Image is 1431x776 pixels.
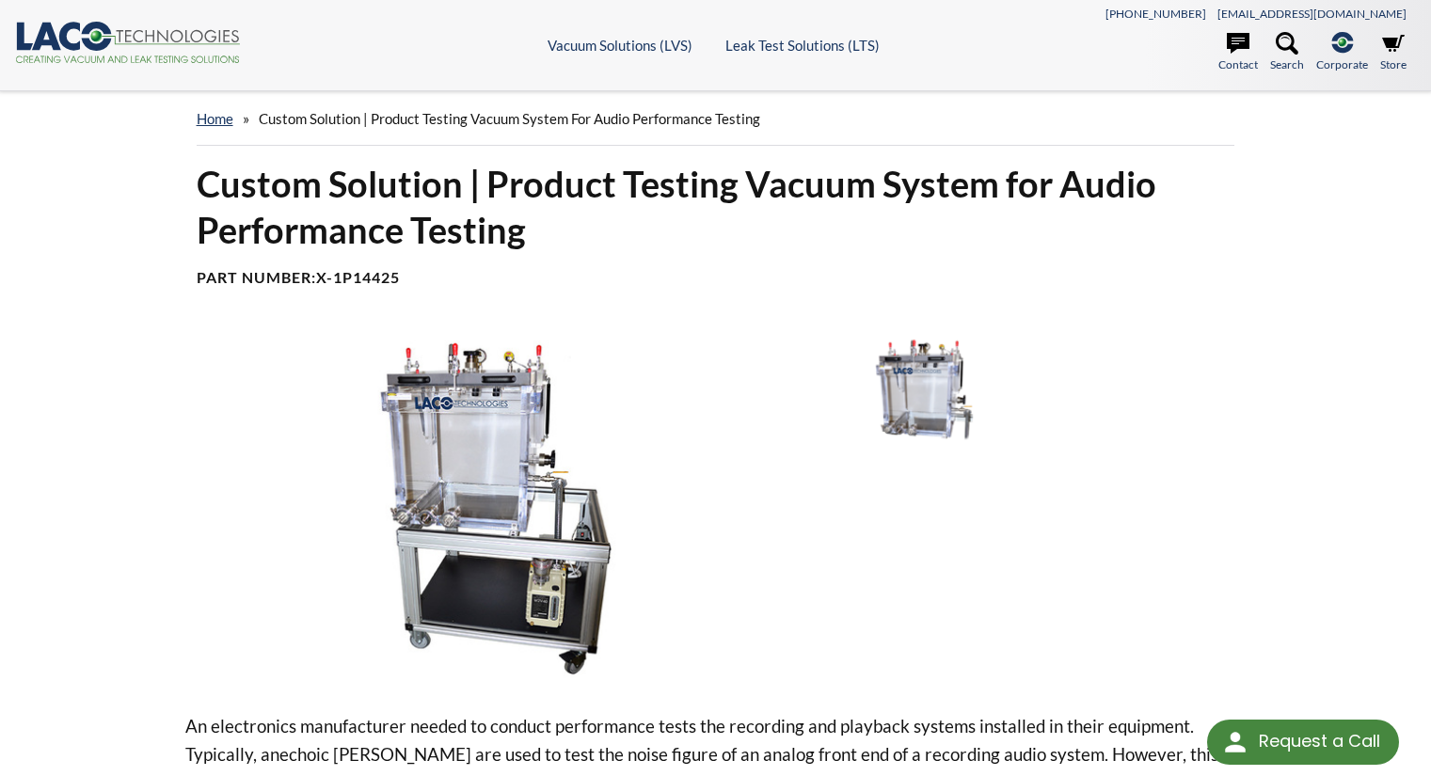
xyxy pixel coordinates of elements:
[1217,7,1407,21] a: [EMAIL_ADDRESS][DOMAIN_NAME]
[1380,32,1407,73] a: Store
[197,268,1235,288] h4: Part Number:
[1270,32,1304,73] a: Search
[197,92,1235,146] div: »
[1218,32,1258,73] a: Contact
[1207,720,1399,765] div: Request a Call
[197,161,1235,254] h1: Custom Solution | Product Testing Vacuum System for Audio Performance Testing
[725,37,880,54] a: Leak Test Solutions (LTS)
[1259,720,1380,763] div: Request a Call
[316,268,400,286] b: X-1P14425
[259,110,760,127] span: Custom Solution | Product Testing Vacuum System for Audio Performance Testing
[185,333,807,682] img: Cart-mounted product testing system with a vacuum pump and clear acrylic cube vacuum chamber
[197,110,233,127] a: home
[1316,55,1368,73] span: Corporate
[821,333,1025,447] img: Clear acrylic cube vacuum chamber with top-loading chamber lid for product testing system
[1220,727,1250,757] img: round button
[548,37,692,54] a: Vacuum Solutions (LVS)
[1105,7,1206,21] a: [PHONE_NUMBER]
